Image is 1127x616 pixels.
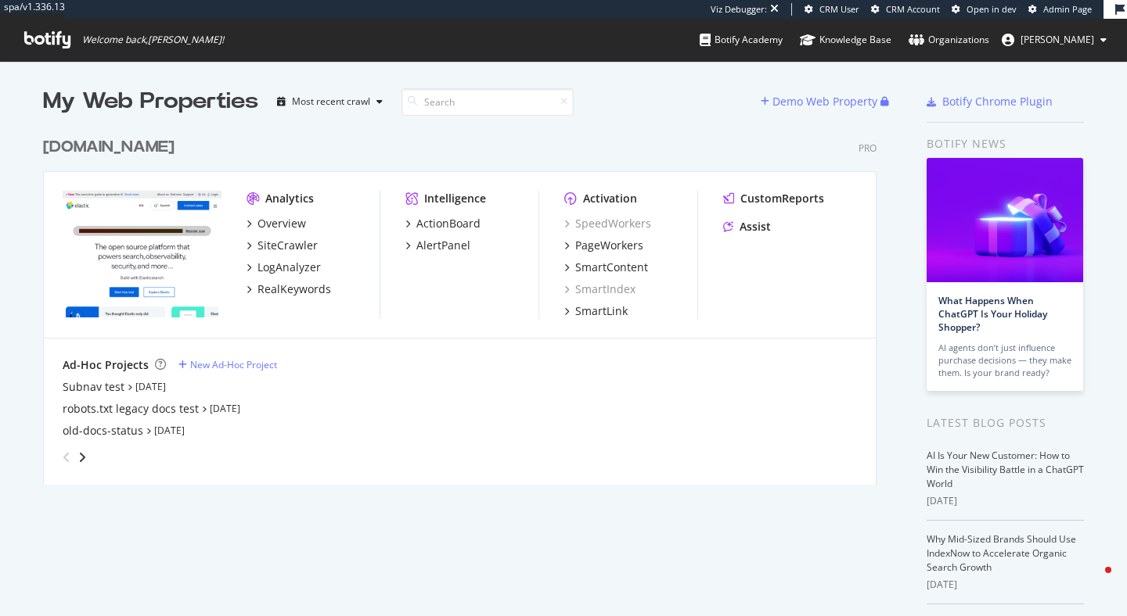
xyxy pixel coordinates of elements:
[190,358,277,371] div: New Ad-Hoc Project
[871,3,940,16] a: CRM Account
[63,379,124,395] a: Subnav test
[711,3,767,16] div: Viz Debugger:
[292,97,370,106] div: Most recent crawl
[927,94,1053,109] a: Botify Chrome Plugin
[43,86,258,117] div: My Web Properties
[564,281,636,297] a: SmartIndex
[772,94,877,109] div: Demo Web Property
[56,445,77,470] div: angle-left
[967,3,1017,15] span: Open in dev
[424,191,486,206] div: Intelligence
[575,238,643,253] div: PageWorkers
[575,303,628,319] div: SmartLink
[63,191,221,317] img: elastic.co
[77,449,88,465] div: angle-right
[740,191,824,206] div: CustomReports
[989,27,1119,52] button: [PERSON_NAME]
[564,260,648,275] a: SmartContent
[583,191,637,206] div: Activation
[247,281,331,297] a: RealKeywords
[257,260,321,275] div: LogAnalyzer
[909,19,989,61] a: Organizations
[942,94,1053,109] div: Botify Chrome Plugin
[63,401,199,417] a: robots.txt legacy docs test
[927,414,1084,432] div: Latest Blog Posts
[247,238,318,253] a: SiteCrawler
[257,281,331,297] div: RealKeywords
[819,3,859,15] span: CRM User
[63,423,143,439] a: old-docs-status
[938,294,1047,334] a: What Happens When ChatGPT Is Your Holiday Shopper?
[886,3,940,15] span: CRM Account
[800,32,891,48] div: Knowledge Base
[416,216,481,231] div: ActionBoard
[927,532,1076,574] a: Why Mid-Sized Brands Should Use IndexNow to Accelerate Organic Search Growth
[761,89,880,114] button: Demo Web Property
[700,19,783,61] a: Botify Academy
[1074,563,1111,600] iframe: Intercom live chat
[927,578,1084,592] div: [DATE]
[265,191,314,206] div: Analytics
[135,380,166,393] a: [DATE]
[43,136,181,159] a: [DOMAIN_NAME]
[257,216,306,231] div: Overview
[1043,3,1092,15] span: Admin Page
[405,238,470,253] a: AlertPanel
[564,238,643,253] a: PageWorkers
[805,3,859,16] a: CRM User
[416,238,470,253] div: AlertPanel
[938,342,1071,379] div: AI agents don’t just influence purchase decisions — they make them. Is your brand ready?
[927,135,1084,152] div: Botify news
[575,260,648,275] div: SmartContent
[952,3,1017,16] a: Open in dev
[43,117,889,485] div: grid
[761,95,880,108] a: Demo Web Property
[927,449,1084,490] a: AI Is Your New Customer: How to Win the Visibility Battle in a ChatGPT World
[247,260,321,275] a: LogAnalyzer
[257,238,318,253] div: SiteCrawler
[271,89,389,114] button: Most recent crawl
[859,141,877,155] div: Pro
[63,357,149,373] div: Ad-Hoc Projects
[401,88,574,116] input: Search
[723,191,824,206] a: CustomReports
[723,219,771,235] a: Assist
[564,216,651,231] a: SpeedWorkers
[909,32,989,48] div: Organizations
[800,19,891,61] a: Knowledge Base
[927,158,1083,282] img: What Happens When ChatGPT Is Your Holiday Shopper?
[700,32,783,48] div: Botify Academy
[564,303,628,319] a: SmartLink
[154,424,185,437] a: [DATE]
[178,358,277,371] a: New Ad-Hoc Project
[927,494,1084,508] div: [DATE]
[1021,33,1094,46] span: adrianna
[405,216,481,231] a: ActionBoard
[43,136,175,159] div: [DOMAIN_NAME]
[1028,3,1092,16] a: Admin Page
[247,216,306,231] a: Overview
[82,34,224,46] span: Welcome back, [PERSON_NAME] !
[740,219,771,235] div: Assist
[210,402,240,415] a: [DATE]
